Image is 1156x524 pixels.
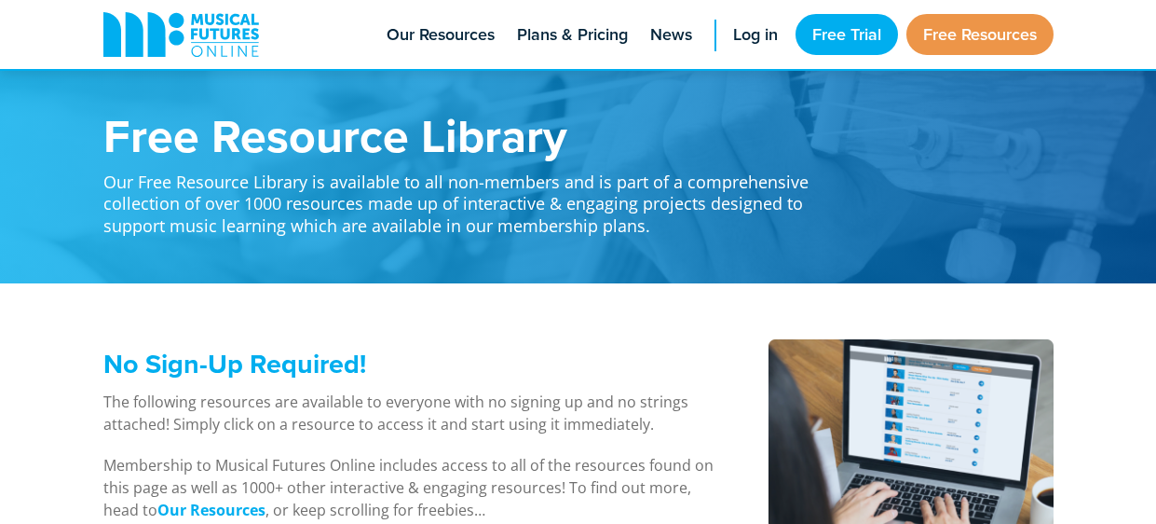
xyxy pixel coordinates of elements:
[387,22,495,48] span: Our Resources
[103,112,830,159] h1: Free Resource Library
[157,500,265,521] a: Our Resources
[650,22,692,48] span: News
[733,22,778,48] span: Log in
[103,391,721,435] p: The following resources are available to everyone with no signing up and no strings attached! Sim...
[103,344,366,383] span: No Sign-Up Required!
[103,454,721,521] p: Membership to Musical Futures Online includes access to all of the resources found on this page a...
[517,22,628,48] span: Plans & Pricing
[906,14,1054,55] a: Free Resources
[103,159,830,237] p: Our Free Resource Library is available to all non-members and is part of a comprehensive collecti...
[796,14,898,55] a: Free Trial
[157,500,265,520] strong: Our Resources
